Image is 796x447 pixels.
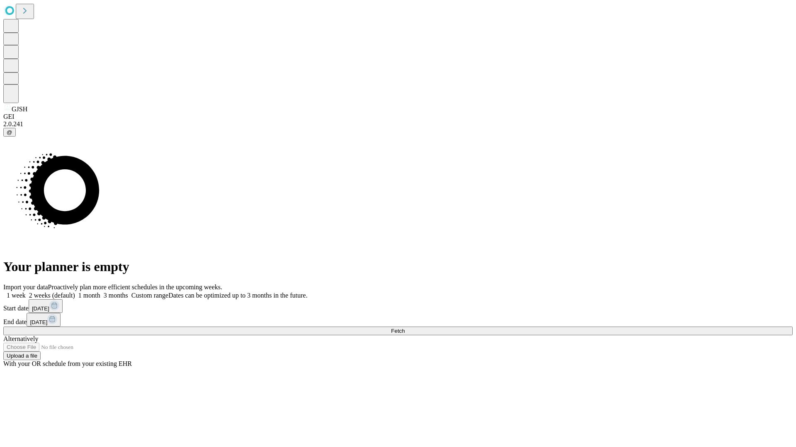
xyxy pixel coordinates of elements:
button: @ [3,128,16,137]
button: [DATE] [29,299,63,313]
span: 3 months [104,292,128,299]
span: Fetch [391,328,405,334]
span: Custom range [131,292,168,299]
span: @ [7,129,12,135]
div: 2.0.241 [3,120,793,128]
span: 1 week [7,292,26,299]
button: Fetch [3,327,793,335]
span: Alternatively [3,335,38,342]
span: [DATE] [30,319,47,325]
span: Dates can be optimized up to 3 months in the future. [168,292,307,299]
div: GEI [3,113,793,120]
span: 2 weeks (default) [29,292,75,299]
span: With your OR schedule from your existing EHR [3,360,132,367]
div: Start date [3,299,793,313]
h1: Your planner is empty [3,259,793,274]
button: Upload a file [3,351,41,360]
span: Import your data [3,284,48,291]
div: End date [3,313,793,327]
span: 1 month [78,292,100,299]
span: Proactively plan more efficient schedules in the upcoming weeks. [48,284,222,291]
span: GJSH [12,106,27,113]
button: [DATE] [27,313,61,327]
span: [DATE] [32,305,49,312]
